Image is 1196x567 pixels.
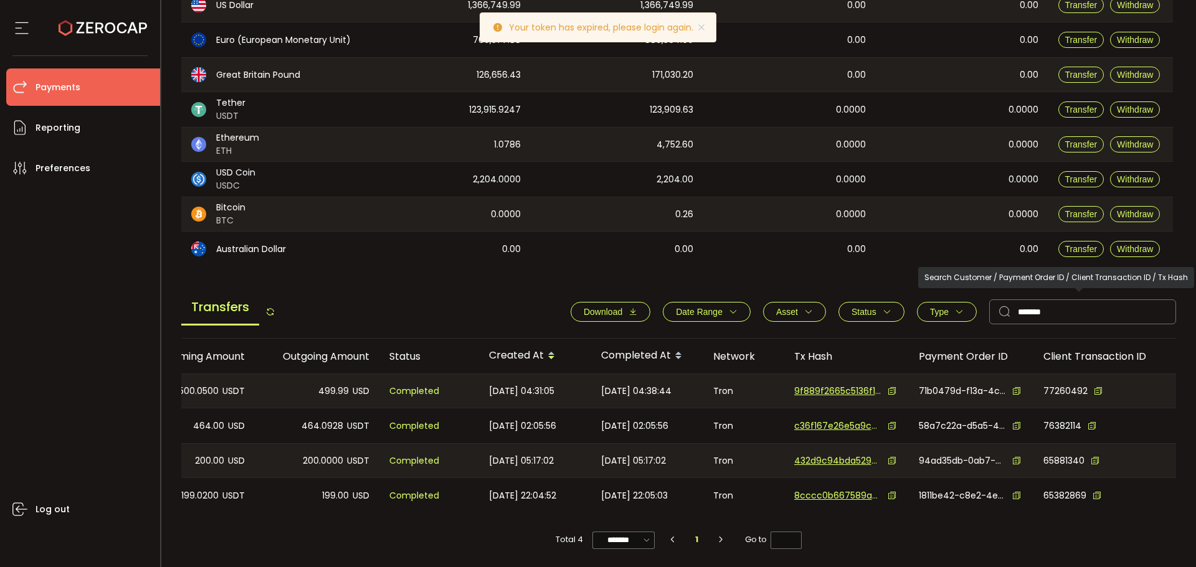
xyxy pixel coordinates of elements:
[601,384,672,398] span: [DATE] 04:38:44
[389,489,439,503] span: Completed
[1058,171,1104,187] button: Transfer
[1065,35,1098,45] span: Transfer
[1065,139,1098,149] span: Transfer
[303,454,343,468] span: 200.0000
[776,307,798,317] span: Asset
[216,68,300,82] span: Great Britain Pound
[502,242,521,256] span: 0.00
[601,454,666,468] span: [DATE] 05:17:02
[601,489,668,503] span: [DATE] 22:05:03
[1058,32,1104,48] button: Transfer
[1065,70,1098,80] span: Transfer
[509,23,703,32] p: Your token has expired, please login again.
[216,110,245,123] span: USDT
[1051,433,1196,567] iframe: Chat Widget
[489,419,556,433] span: [DATE] 02:05:56
[1110,101,1160,118] button: Withdraw
[389,419,439,433] span: Completed
[657,138,693,152] span: 4,752.60
[389,384,439,398] span: Completed
[1020,242,1038,256] span: 0.00
[584,307,622,317] span: Download
[676,307,723,317] span: Date Range
[703,349,784,363] div: Network
[686,531,708,548] li: 1
[1117,105,1153,115] span: Withdraw
[255,349,379,363] div: Outgoing Amount
[318,384,349,398] span: 499.99
[794,489,881,502] span: 8cccc0b667589a2918ed49e93c00d18071f77a001e0170023c644a818c7e27a1
[847,33,866,47] span: 0.00
[216,96,245,110] span: Tether
[191,32,206,47] img: eur_portfolio.svg
[473,33,521,47] span: 760,577.88
[918,267,1194,288] div: Search Customer / Payment Order ID / Client Transaction ID / Tx Hash
[228,419,245,433] span: USD
[919,419,1006,433] span: 58a7c22a-d5a5-49e9-8192-2d5a315cc5d0
[601,419,668,433] span: [DATE] 02:05:56
[1043,385,1088,398] span: 77260492
[836,103,866,117] span: 0.0000
[228,454,245,468] span: USD
[216,131,259,144] span: Ethereum
[1110,136,1160,152] button: Withdraw
[1043,454,1084,467] span: 65881340
[571,302,650,322] button: Download
[479,345,591,367] div: Created At
[181,489,219,503] span: 199.0200
[489,454,554,468] span: [DATE] 05:17:02
[216,166,255,179] span: USD Coin
[1117,139,1153,149] span: Withdraw
[650,103,693,117] span: 123,909.63
[1110,241,1160,257] button: Withdraw
[909,349,1033,363] div: Payment Order ID
[130,349,255,363] div: Incoming Amount
[794,454,881,467] span: 432d9c94bda5299a57b7edbfb3172a0d2863bf4c5ad2e77640370e40eeaecf29
[784,349,909,363] div: Tx Hash
[1117,35,1153,45] span: Withdraw
[836,172,866,187] span: 0.0000
[191,207,206,222] img: btc_portfolio.svg
[919,489,1006,502] span: 1811be42-c8e2-4e43-adae-597e4e011cb8
[1009,103,1038,117] span: 0.0000
[1058,67,1104,83] button: Transfer
[36,159,90,177] span: Preferences
[379,349,479,363] div: Status
[477,68,521,82] span: 126,656.43
[847,68,866,82] span: 0.00
[1058,206,1104,222] button: Transfer
[703,374,784,408] div: Tron
[191,241,206,256] img: aud_portfolio.svg
[930,307,949,317] span: Type
[591,345,703,367] div: Completed At
[179,384,219,398] span: 500.0500
[675,242,693,256] span: 0.00
[703,444,784,477] div: Tron
[216,34,351,47] span: Euro (European Monetary Unit)
[838,302,904,322] button: Status
[322,489,349,503] span: 199.00
[191,67,206,82] img: gbp_portfolio.svg
[1117,209,1153,219] span: Withdraw
[1117,174,1153,184] span: Withdraw
[347,419,369,433] span: USDT
[347,454,369,468] span: USDT
[301,419,343,433] span: 464.0928
[1110,171,1160,187] button: Withdraw
[216,179,255,192] span: USDC
[1065,244,1098,254] span: Transfer
[1009,172,1038,187] span: 0.0000
[1058,136,1104,152] button: Transfer
[763,302,826,322] button: Asset
[491,207,521,222] span: 0.0000
[703,408,784,443] div: Tron
[216,214,245,227] span: BTC
[1009,207,1038,222] span: 0.0000
[191,172,206,187] img: usdc_portfolio.svg
[195,454,224,468] span: 200.00
[1020,33,1038,47] span: 0.00
[663,302,751,322] button: Date Range
[1043,489,1086,502] span: 65382869
[216,201,245,214] span: Bitcoin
